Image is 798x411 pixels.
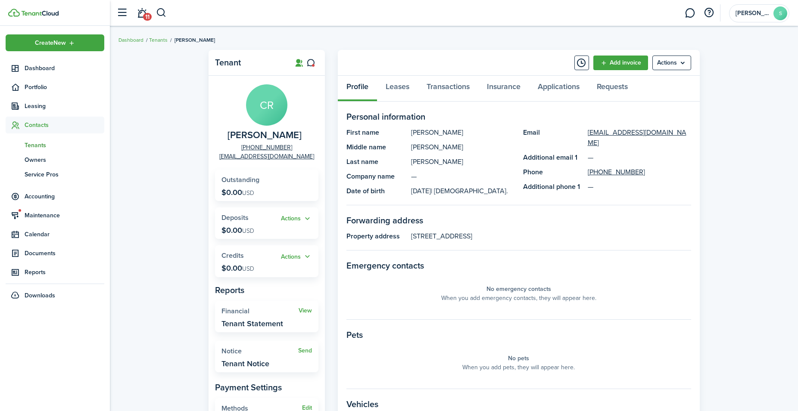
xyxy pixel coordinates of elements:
[6,152,104,167] a: Owners
[486,284,551,294] panel-main-placeholder-title: No emergency contacts
[242,189,254,198] span: USD
[25,211,104,220] span: Maintenance
[346,328,691,341] panel-main-section-title: Pets
[346,186,407,196] panel-main-title: Date of birth
[346,231,407,241] panel-main-title: Property address
[523,127,583,148] panel-main-title: Email
[588,167,645,177] a: [PHONE_NUMBER]
[523,152,583,163] panel-main-title: Additional email 1
[25,230,104,239] span: Calendar
[523,182,583,192] panel-main-title: Additional phone 1
[411,171,514,182] panel-main-description: —
[156,6,167,20] button: Search
[221,347,298,355] widget-stats-title: Notice
[411,127,514,138] panel-main-description: [PERSON_NAME]
[478,76,529,102] a: Insurance
[773,6,787,20] avatar-text: S
[346,398,691,411] panel-main-section-title: Vehicles
[298,347,312,354] a: Send
[221,226,254,235] p: $0.00
[221,264,254,272] p: $0.00
[682,2,698,24] a: Messaging
[377,76,418,102] a: Leases
[652,56,691,70] menu-btn: Actions
[25,83,104,92] span: Portfolio
[346,214,691,227] panel-main-section-title: Forwarding address
[529,76,588,102] a: Applications
[25,121,104,130] span: Contacts
[25,170,104,179] span: Service Pros
[25,102,104,111] span: Leasing
[114,5,130,21] button: Open sidebar
[6,60,104,77] a: Dashboard
[25,64,104,73] span: Dashboard
[221,250,244,260] span: Credits
[411,142,514,152] panel-main-description: [PERSON_NAME]
[346,171,407,182] panel-main-title: Company name
[215,58,284,68] panel-main-title: Tenant
[228,130,302,141] span: Cesar Rodriguez
[118,36,143,44] a: Dashboard
[346,142,407,152] panel-main-title: Middle name
[508,354,529,363] panel-main-placeholder-title: No pets
[299,307,312,314] a: View
[241,143,292,152] a: [PHONE_NUMBER]
[346,259,691,272] panel-main-section-title: Emergency contacts
[25,192,104,201] span: Accounting
[21,11,59,16] img: TenantCloud
[411,157,514,167] panel-main-description: [PERSON_NAME]
[221,307,299,315] widget-stats-title: Financial
[25,268,104,277] span: Reports
[281,252,312,262] button: Open menu
[281,214,312,224] button: Open menu
[411,186,514,196] panel-main-description: [DATE]
[134,2,150,24] a: Notifications
[215,381,318,394] panel-main-subtitle: Payment Settings
[418,76,478,102] a: Transactions
[523,167,583,177] panel-main-title: Phone
[8,9,20,17] img: TenantCloud
[175,36,215,44] span: [PERSON_NAME]
[25,291,55,300] span: Downloads
[588,127,691,148] a: [EMAIL_ADDRESS][DOMAIN_NAME]
[25,155,104,164] span: Owners
[221,175,259,185] span: Outstanding
[246,84,287,126] avatar-text: CR
[221,359,269,368] widget-stats-description: Tenant Notice
[441,294,596,303] panel-main-placeholder-description: When you add emergency contacts, they will appear here.
[6,167,104,182] a: Service Pros
[35,40,66,46] span: Create New
[411,231,691,241] panel-main-description: [STREET_ADDRESS]
[6,34,104,51] button: Open menu
[574,56,589,70] button: Timeline
[346,157,407,167] panel-main-title: Last name
[242,226,254,235] span: USD
[149,36,168,44] a: Tenants
[6,138,104,152] a: Tenants
[242,264,254,273] span: USD
[462,363,575,372] panel-main-placeholder-description: When you add pets, they will appear here.
[221,188,254,197] p: $0.00
[143,13,152,21] span: 11
[215,284,318,297] panel-main-subtitle: Reports
[25,249,104,258] span: Documents
[219,152,314,161] a: [EMAIL_ADDRESS][DOMAIN_NAME]
[652,56,691,70] button: Open menu
[281,214,312,224] button: Actions
[593,56,648,70] a: Add invoice
[281,252,312,262] button: Actions
[346,110,691,123] panel-main-section-title: Personal information
[431,186,508,196] span: | [DEMOGRAPHIC_DATA].
[221,319,283,328] widget-stats-description: Tenant Statement
[25,141,104,150] span: Tenants
[588,76,636,102] a: Requests
[346,127,407,138] panel-main-title: First name
[221,213,249,222] span: Deposits
[6,264,104,281] a: Reports
[701,6,716,20] button: Open resource center
[736,10,770,16] span: Sandra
